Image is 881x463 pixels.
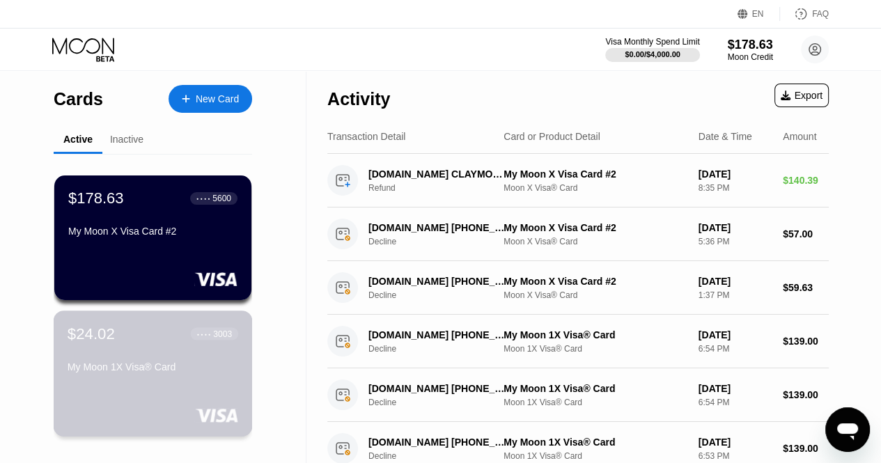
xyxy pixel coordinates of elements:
[368,183,517,193] div: Refund
[752,9,764,19] div: EN
[68,324,115,343] div: $24.02
[504,237,687,246] div: Moon X Visa® Card
[327,131,405,142] div: Transaction Detail
[504,290,687,300] div: Moon X Visa® Card
[368,383,507,394] div: [DOMAIN_NAME] [PHONE_NUMBER] US
[825,407,870,452] iframe: Button to launch messaging window
[699,237,772,246] div: 5:36 PM
[212,194,231,203] div: 5600
[699,131,752,142] div: Date & Time
[213,329,232,338] div: 3003
[728,38,773,52] div: $178.63
[781,90,822,101] div: Export
[699,222,772,233] div: [DATE]
[504,276,687,287] div: My Moon X Visa Card #2
[504,131,600,142] div: Card or Product Detail
[327,261,829,315] div: [DOMAIN_NAME] [PHONE_NUMBER] USDeclineMy Moon X Visa Card #2Moon X Visa® Card[DATE]1:37 PM$59.63
[774,84,829,107] div: Export
[699,344,772,354] div: 6:54 PM
[368,276,507,287] div: [DOMAIN_NAME] [PHONE_NUMBER] US
[783,175,829,186] div: $140.39
[783,131,816,142] div: Amount
[68,226,237,237] div: My Moon X Visa Card #2
[699,383,772,394] div: [DATE]
[504,344,687,354] div: Moon 1X Visa® Card
[783,282,829,293] div: $59.63
[197,331,211,336] div: ● ● ● ●
[54,175,251,300] div: $178.63● ● ● ●5600My Moon X Visa Card #2
[699,451,772,461] div: 6:53 PM
[368,290,517,300] div: Decline
[327,368,829,422] div: [DOMAIN_NAME] [PHONE_NUMBER] USDeclineMy Moon 1X Visa® CardMoon 1X Visa® Card[DATE]6:54 PM$139.00
[327,154,829,207] div: [DOMAIN_NAME] CLAYMONT USRefundMy Moon X Visa Card #2Moon X Visa® Card[DATE]8:35 PM$140.39
[68,189,124,207] div: $178.63
[110,134,143,145] div: Inactive
[699,437,772,448] div: [DATE]
[504,383,687,394] div: My Moon 1X Visa® Card
[783,389,829,400] div: $139.00
[196,93,239,105] div: New Card
[368,451,517,461] div: Decline
[504,222,687,233] div: My Moon X Visa Card #2
[327,89,390,109] div: Activity
[368,329,507,340] div: [DOMAIN_NAME] [PHONE_NUMBER] US
[63,134,93,145] div: Active
[368,398,517,407] div: Decline
[699,168,772,180] div: [DATE]
[780,7,829,21] div: FAQ
[504,437,687,448] div: My Moon 1X Visa® Card
[738,7,780,21] div: EN
[368,437,507,448] div: [DOMAIN_NAME] [PHONE_NUMBER] US
[699,183,772,193] div: 8:35 PM
[699,276,772,287] div: [DATE]
[783,336,829,347] div: $139.00
[368,344,517,354] div: Decline
[368,237,517,246] div: Decline
[68,361,238,372] div: My Moon 1X Visa® Card
[504,451,687,461] div: Moon 1X Visa® Card
[783,443,829,454] div: $139.00
[504,183,687,193] div: Moon X Visa® Card
[699,290,772,300] div: 1:37 PM
[327,315,829,368] div: [DOMAIN_NAME] [PHONE_NUMBER] USDeclineMy Moon 1X Visa® CardMoon 1X Visa® Card[DATE]6:54 PM$139.00
[368,222,507,233] div: [DOMAIN_NAME] [PHONE_NUMBER] US
[504,398,687,407] div: Moon 1X Visa® Card
[605,37,699,47] div: Visa Monthly Spend Limit
[728,38,773,62] div: $178.63Moon Credit
[783,228,829,240] div: $57.00
[54,89,103,109] div: Cards
[169,85,252,113] div: New Card
[196,196,210,201] div: ● ● ● ●
[812,9,829,19] div: FAQ
[699,398,772,407] div: 6:54 PM
[605,37,699,62] div: Visa Monthly Spend Limit$0.00/$4,000.00
[327,207,829,261] div: [DOMAIN_NAME] [PHONE_NUMBER] USDeclineMy Moon X Visa Card #2Moon X Visa® Card[DATE]5:36 PM$57.00
[368,168,507,180] div: [DOMAIN_NAME] CLAYMONT US
[54,311,251,436] div: $24.02● ● ● ●3003My Moon 1X Visa® Card
[625,50,680,58] div: $0.00 / $4,000.00
[728,52,773,62] div: Moon Credit
[504,168,687,180] div: My Moon X Visa Card #2
[504,329,687,340] div: My Moon 1X Visa® Card
[699,329,772,340] div: [DATE]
